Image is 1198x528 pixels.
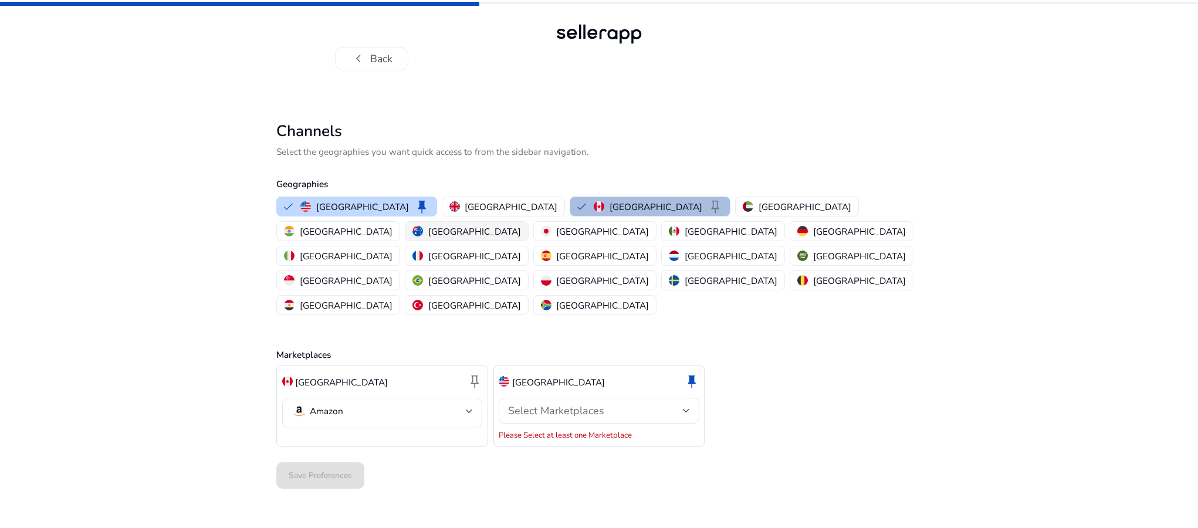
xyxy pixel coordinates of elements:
img: fr.svg [412,251,423,261]
p: [GEOGRAPHIC_DATA] [316,201,409,213]
p: [GEOGRAPHIC_DATA] [610,201,702,213]
p: [GEOGRAPHIC_DATA] [300,250,392,262]
p: Select the geographies you want quick access to from the sidebar navigation. [276,145,922,158]
img: ca.svg [282,376,293,387]
p: [GEOGRAPHIC_DATA] [428,299,521,312]
p: Amazon [310,405,343,417]
img: uk.svg [449,201,460,212]
img: amazon.svg [292,404,307,419]
span: chevron_left [351,51,366,66]
p: [GEOGRAPHIC_DATA] [300,299,392,312]
p: [GEOGRAPHIC_DATA] [300,225,392,238]
p: [GEOGRAPHIC_DATA] [300,275,392,287]
p: [GEOGRAPHIC_DATA] [685,250,777,262]
img: nl.svg [669,251,679,261]
mat-error: Please Select at least one Marketplace [499,428,699,441]
span: keep [684,374,699,389]
img: sa.svg [797,251,808,261]
p: [GEOGRAPHIC_DATA] [512,375,605,389]
span: Select Marketplaces [508,404,604,418]
img: be.svg [797,275,808,286]
p: [GEOGRAPHIC_DATA] [813,225,906,238]
p: [GEOGRAPHIC_DATA] [759,201,851,213]
img: tr.svg [412,300,423,310]
span: keep [467,374,482,389]
h2: Channels [276,122,922,141]
p: Geographies [276,177,922,191]
img: au.svg [412,226,423,236]
span: keep [414,199,429,214]
p: [GEOGRAPHIC_DATA] [685,275,777,287]
img: pl.svg [541,275,551,286]
p: [GEOGRAPHIC_DATA] [813,250,906,262]
img: mx.svg [669,226,679,236]
img: br.svg [412,275,423,286]
span: keep [708,199,723,214]
p: [GEOGRAPHIC_DATA] [556,225,649,238]
img: ca.svg [594,201,604,212]
p: [GEOGRAPHIC_DATA] [465,201,557,213]
img: sg.svg [284,275,295,286]
img: de.svg [797,226,808,236]
img: jp.svg [541,226,551,236]
p: [GEOGRAPHIC_DATA] [556,250,649,262]
img: us.svg [499,376,509,387]
img: se.svg [669,275,679,286]
img: es.svg [541,251,551,261]
p: [GEOGRAPHIC_DATA] [428,225,521,238]
p: [GEOGRAPHIC_DATA] [556,275,649,287]
img: eg.svg [284,300,295,310]
p: [GEOGRAPHIC_DATA] [428,275,521,287]
img: us.svg [300,201,311,212]
button: chevron_leftBack [335,47,408,70]
p: [GEOGRAPHIC_DATA] [428,250,521,262]
p: [GEOGRAPHIC_DATA] [685,225,777,238]
img: ae.svg [743,201,753,212]
p: [GEOGRAPHIC_DATA] [556,299,649,312]
p: [GEOGRAPHIC_DATA] [295,375,388,389]
p: [GEOGRAPHIC_DATA] [813,275,906,287]
img: in.svg [284,226,295,236]
img: za.svg [541,300,551,310]
img: it.svg [284,251,295,261]
p: Marketplaces [276,348,922,361]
